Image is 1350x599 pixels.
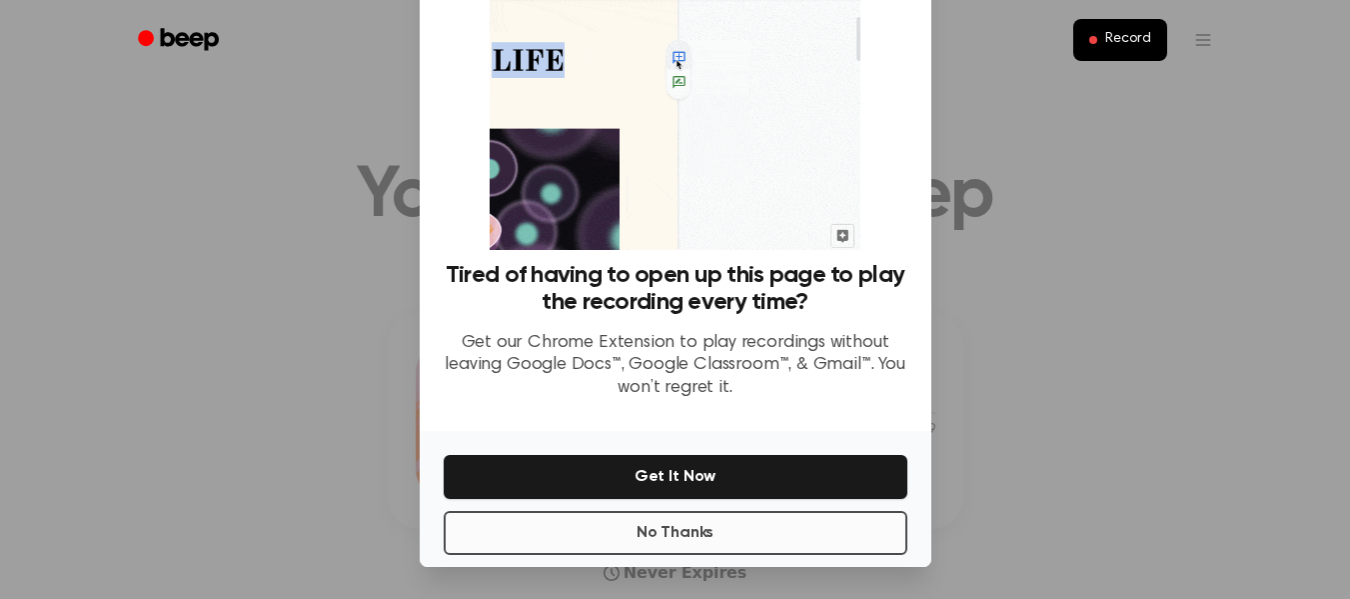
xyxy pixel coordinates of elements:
[1179,16,1227,64] button: Open menu
[1105,31,1150,49] span: Record
[444,262,907,316] h3: Tired of having to open up this page to play the recording every time?
[124,21,237,60] a: Beep
[444,455,907,499] button: Get It Now
[444,332,907,400] p: Get our Chrome Extension to play recordings without leaving Google Docs™, Google Classroom™, & Gm...
[1073,19,1166,61] button: Record
[444,511,907,555] button: No Thanks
